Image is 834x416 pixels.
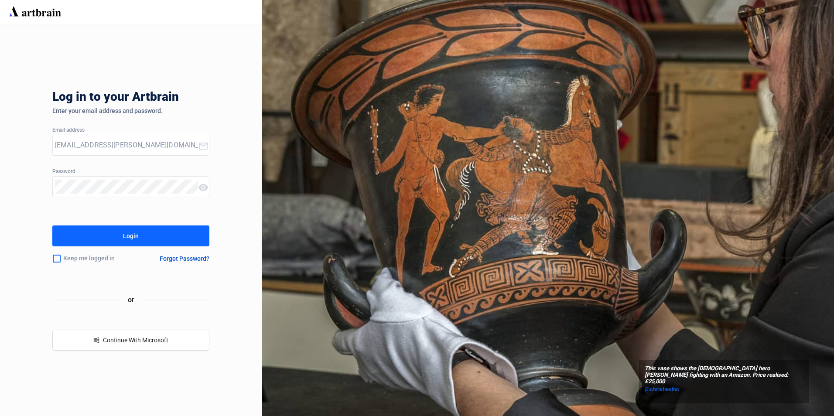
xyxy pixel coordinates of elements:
span: windows [93,337,99,343]
div: Enter your email address and password. [52,107,209,114]
div: Email address [52,127,209,133]
button: Login [52,225,209,246]
span: or [121,294,141,305]
div: Login [123,229,139,243]
button: windowsContinue With Microsoft [52,330,209,351]
div: Log in to your Artbrain [52,90,314,107]
a: @christiesinc [645,385,803,394]
input: Your Email [55,138,198,152]
div: Password [52,169,209,175]
div: Keep me logged in [52,249,139,268]
span: This vase shows the [DEMOGRAPHIC_DATA] hero [PERSON_NAME] fighting with an Amazon. Price realised... [645,365,803,385]
span: Continue With Microsoft [103,337,168,344]
span: @christiesinc [645,386,679,392]
div: Forgot Password? [160,255,209,262]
